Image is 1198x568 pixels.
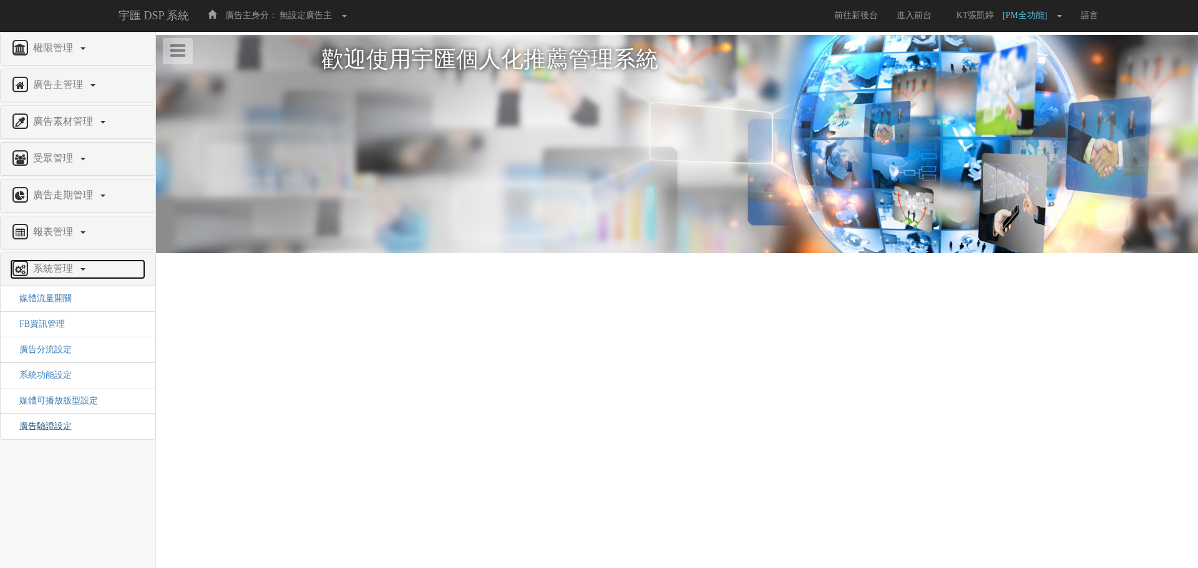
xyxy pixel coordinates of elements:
[10,345,72,354] a: 廣告分流設定
[10,421,72,431] a: 廣告驗證設定
[225,11,278,20] span: 廣告主身分：
[30,190,99,200] span: 廣告走期管理
[321,47,1033,72] h1: 歡迎使用宇匯個人化推薦管理系統
[10,370,72,380] a: 系統功能設定
[30,263,79,274] span: 系統管理
[950,11,1001,20] span: KT張凱婷
[30,153,79,163] span: 受眾管理
[10,259,145,279] a: 系統管理
[280,11,332,20] span: 無設定廣告主
[10,112,145,132] a: 廣告素材管理
[10,294,72,303] a: 媒體流量開關
[30,79,89,90] span: 廣告主管理
[30,42,79,53] span: 權限管理
[10,75,145,95] a: 廣告主管理
[30,116,99,127] span: 廣告素材管理
[30,226,79,237] span: 報表管理
[10,396,98,405] a: 媒體可播放版型設定
[10,319,65,329] a: FB資訊管理
[10,39,145,59] a: 權限管理
[1003,11,1054,20] span: [PM全功能]
[10,149,145,169] a: 受眾管理
[10,186,145,206] a: 廣告走期管理
[10,223,145,243] a: 報表管理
